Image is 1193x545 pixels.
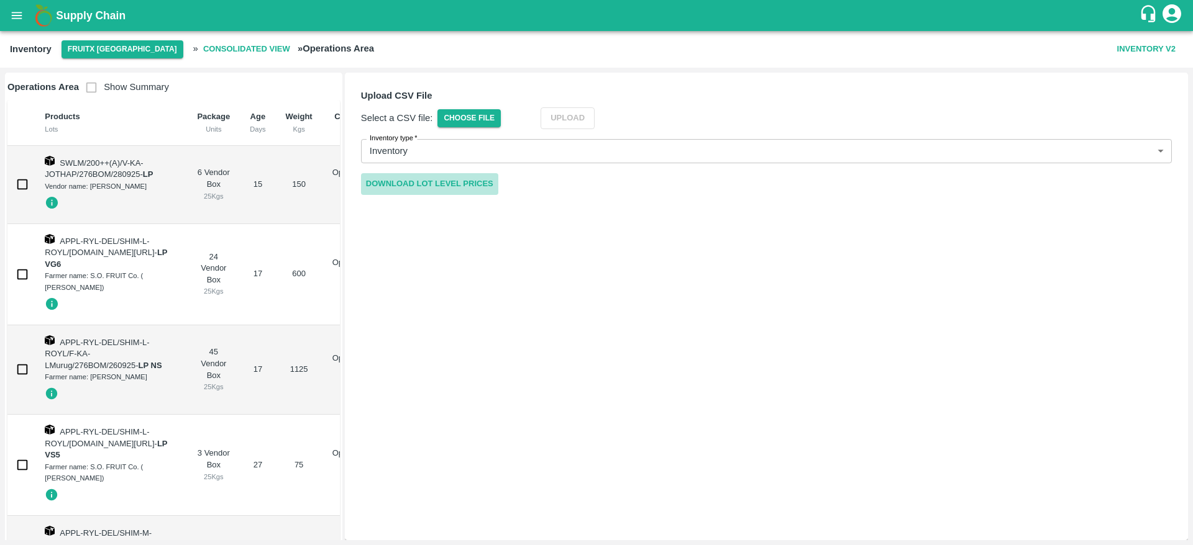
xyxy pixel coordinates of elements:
[332,167,372,190] p: Operations Area
[240,415,275,516] td: 27
[56,7,1139,24] a: Supply Chain
[45,338,149,370] span: APPL-RYL-DEL/SHIM-L-ROYL/F-KA-LMurug/276BOM/260925
[197,286,230,297] div: 25 Kgs
[361,111,433,125] p: Select a CSV file:
[45,236,154,258] span: APPL-RYL-DEL/SHIM-L-ROYL/[DOMAIN_NAME][URL]
[332,471,372,482] div: [DATE]
[197,251,230,297] div: 24 Vendor Box
[197,381,230,392] div: 25 Kgs
[139,361,162,370] strong: LP NS
[286,124,313,135] div: Kgs
[45,248,167,269] strong: LP VG6
[361,173,498,195] a: Download Lot Level Prices
[332,376,372,387] div: [DATE]
[295,460,303,469] span: 75
[79,82,169,92] span: Show Summary
[140,169,153,179] span: -
[292,269,306,278] span: 600
[31,3,56,28] img: logo
[332,124,372,135] div: Date
[45,124,177,135] div: Lots
[332,191,372,202] div: [DATE]
[197,346,230,392] div: 45 Vendor Box
[7,82,79,92] b: Operations Area
[197,471,230,482] div: 25 Kgs
[250,124,265,135] div: Days
[56,9,126,22] b: Supply Chain
[143,169,153,179] strong: LP
[45,425,55,435] img: box
[332,353,372,376] p: Operations Area
[286,112,313,121] b: Weight
[45,427,154,448] span: APPL-RYL-DEL/SHIM-L-ROYL/[DOMAIN_NAME][URL]
[332,448,372,471] p: Operations Area
[62,40,183,58] button: Select DC
[370,144,408,158] p: Inventory
[198,38,295,60] span: Consolidated View
[45,270,177,293] div: Farmer name: S.O. FRUIT Co. ( [PERSON_NAME])
[197,112,230,121] b: Package
[135,361,162,370] span: -
[240,224,275,325] td: 17
[250,112,266,121] b: Age
[197,124,230,135] div: Units
[361,91,432,101] b: Upload CSV File
[298,43,374,53] b: » Operations Area
[45,461,177,484] div: Farmer name: S.O. FRUIT Co. ( [PERSON_NAME])
[45,156,55,166] img: box
[45,112,80,121] b: Products
[45,181,177,192] div: Vendor name: [PERSON_NAME]
[45,248,167,269] span: -
[2,1,31,30] button: open drawer
[334,112,369,121] b: Chamber
[240,325,275,415] td: 17
[240,146,275,224] td: 15
[437,109,501,127] span: Choose File
[370,133,418,143] label: Inventory type
[197,191,230,202] div: 25 Kgs
[45,234,55,244] img: box
[193,38,374,60] h2: »
[1112,38,1181,60] button: Inventory V2
[45,335,55,345] img: box
[332,257,372,280] p: Operations Area
[10,44,52,54] b: Inventory
[45,371,177,382] div: Farmer name: [PERSON_NAME]
[332,280,372,291] div: [DATE]
[45,158,143,179] span: SWLM/200++(A)/V-KA-JOTHAP/276BOM/280925
[292,179,306,189] span: 150
[290,364,308,374] span: 1125
[197,448,230,482] div: 3 Vendor Box
[1139,4,1161,27] div: customer-support
[197,167,230,202] div: 6 Vendor Box
[1161,2,1183,29] div: account of current user
[45,526,55,536] img: box
[203,42,290,56] b: Consolidated View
